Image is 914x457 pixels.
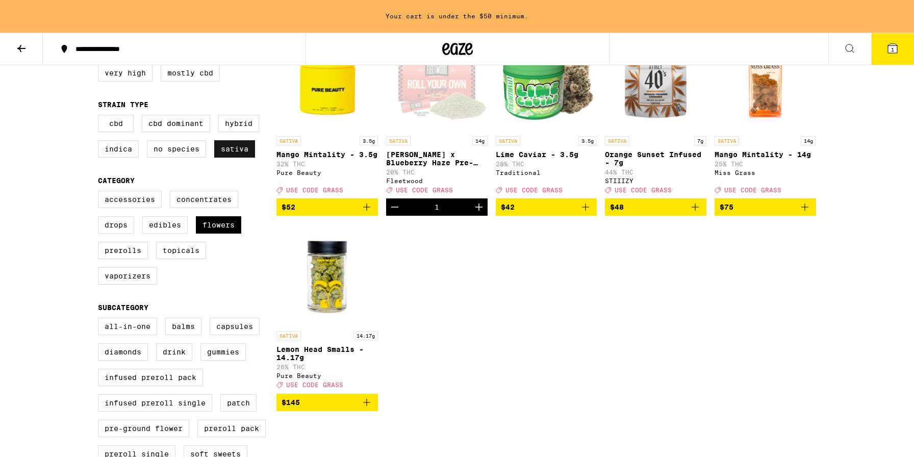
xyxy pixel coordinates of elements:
[142,216,188,234] label: Edibles
[98,191,162,208] label: Accessories
[360,136,378,145] p: 3.5g
[170,191,238,208] label: Concentrates
[801,136,816,145] p: 14g
[605,136,629,145] p: SATIVA
[218,115,259,132] label: Hybrid
[98,394,212,412] label: Infused Preroll Single
[286,382,343,389] span: USE CODE GRASS
[715,150,816,159] p: Mango Mintality - 14g
[98,64,153,82] label: Very High
[386,136,411,145] p: SATIVA
[715,161,816,167] p: 25% THC
[98,242,148,259] label: Prerolls
[276,198,378,216] button: Add to bag
[276,161,378,167] p: 32% THC
[435,203,439,211] div: 1
[871,33,914,65] button: 1
[197,420,266,437] label: Preroll Pack
[496,161,597,167] p: 28% THC
[724,187,781,193] span: USE CODE GRASS
[496,29,597,198] a: Open page for Lime Caviar - 3.5g from Traditional
[386,169,488,175] p: 20% THC
[715,198,816,216] button: Add to bag
[715,169,816,176] div: Miss Grass
[220,394,257,412] label: Patch
[496,150,597,159] p: Lime Caviar - 3.5g
[98,216,134,234] label: Drops
[386,29,488,198] a: Open page for Jack Herer x Blueberry Haze Pre-Ground - 14g from Fleetwood
[470,198,488,216] button: Increment
[276,169,378,176] div: Pure Beauty
[605,150,706,167] p: Orange Sunset Infused - 7g
[605,29,706,198] a: Open page for Orange Sunset Infused - 7g from STIIIZY
[610,203,624,211] span: $48
[276,150,378,159] p: Mango Mintality - 3.5g
[605,29,706,131] img: STIIIZY - Orange Sunset Infused - 7g
[286,187,343,193] span: USE CODE GRASS
[98,267,157,285] label: Vaporizers
[210,318,260,335] label: Capsules
[282,203,295,211] span: $52
[396,187,453,193] span: USE CODE GRASS
[386,177,488,184] div: Fleetwood
[496,198,597,216] button: Add to bag
[276,29,378,131] img: Pure Beauty - Mango Mintality - 3.5g
[276,224,378,393] a: Open page for Lemon Head Smalls - 14.17g from Pure Beauty
[98,318,157,335] label: All-In-One
[694,136,706,145] p: 7g
[282,398,300,407] span: $145
[276,224,378,326] img: Pure Beauty - Lemon Head Smalls - 14.17g
[98,420,189,437] label: Pre-ground Flower
[142,115,210,132] label: CBD Dominant
[276,345,378,362] p: Lemon Head Smalls - 14.17g
[891,46,894,53] span: 1
[605,169,706,175] p: 44% THC
[276,394,378,411] button: Add to bag
[605,198,706,216] button: Add to bag
[156,242,206,259] label: Topicals
[720,203,733,211] span: $75
[276,136,301,145] p: SATIVA
[6,7,73,15] span: Hi. Need any help?
[156,343,192,361] label: Drink
[615,187,672,193] span: USE CODE GRASS
[276,372,378,379] div: Pure Beauty
[715,29,816,131] img: Miss Grass - Mango Mintality - 14g
[147,140,206,158] label: No Species
[386,198,403,216] button: Decrement
[200,343,246,361] label: Gummies
[196,216,241,234] label: Flowers
[472,136,488,145] p: 14g
[501,203,515,211] span: $42
[715,136,739,145] p: SATIVA
[276,364,378,370] p: 26% THC
[165,318,201,335] label: Balms
[496,136,520,145] p: SATIVA
[98,303,148,312] legend: Subcategory
[214,140,255,158] label: Sativa
[578,136,597,145] p: 3.5g
[161,64,220,82] label: Mostly CBD
[496,169,597,176] div: Traditional
[98,100,148,109] legend: Strain Type
[496,29,597,131] img: Traditional - Lime Caviar - 3.5g
[98,369,203,386] label: Infused Preroll Pack
[505,187,563,193] span: USE CODE GRASS
[605,177,706,184] div: STIIIZY
[98,115,134,132] label: CBD
[276,331,301,340] p: SATIVA
[386,150,488,167] p: [PERSON_NAME] x Blueberry Haze Pre-Ground - 14g
[98,343,148,361] label: Diamonds
[715,29,816,198] a: Open page for Mango Mintality - 14g from Miss Grass
[98,176,135,185] legend: Category
[98,140,139,158] label: Indica
[353,331,378,340] p: 14.17g
[276,29,378,198] a: Open page for Mango Mintality - 3.5g from Pure Beauty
